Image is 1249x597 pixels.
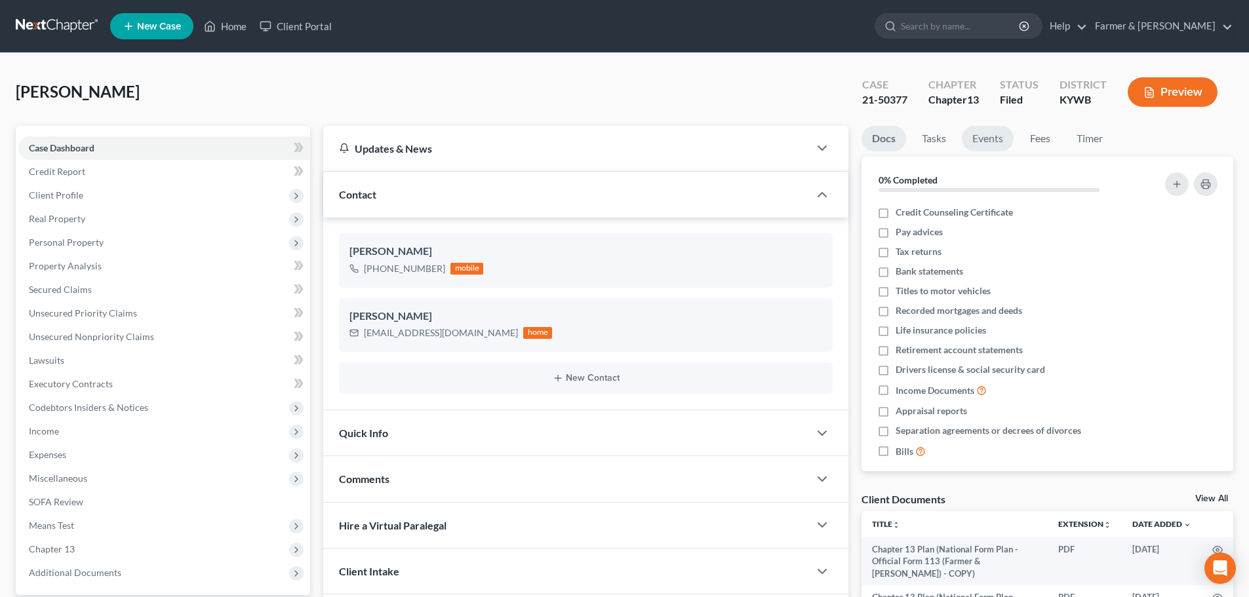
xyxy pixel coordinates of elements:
a: Case Dashboard [18,136,310,160]
span: Income [29,425,59,436]
span: Client Intake [339,565,399,577]
a: Credit Report [18,160,310,183]
a: Farmer & [PERSON_NAME] [1088,14,1233,38]
a: Titleunfold_more [872,519,900,529]
span: Income Documents [896,384,974,397]
input: Search by name... [901,14,1021,38]
span: Personal Property [29,237,104,248]
div: Case [862,77,907,92]
div: home [523,327,552,339]
span: Codebtors Insiders & Notices [29,402,148,413]
a: Timer [1066,126,1113,151]
td: PDF [1048,537,1122,585]
a: Unsecured Nonpriority Claims [18,325,310,349]
i: unfold_more [1103,521,1111,529]
div: [PERSON_NAME] [349,244,822,260]
a: Home [197,14,253,38]
a: Property Analysis [18,254,310,278]
a: Unsecured Priority Claims [18,301,310,325]
button: New Contact [349,373,822,383]
span: Hire a Virtual Paralegal [339,519,446,531]
div: 21-50377 [862,92,907,107]
div: Status [1000,77,1039,92]
span: Lawsuits [29,355,64,366]
a: Tasks [911,126,957,151]
span: Recorded mortgages and deeds [896,304,1022,317]
span: 13 [967,93,979,106]
div: [PERSON_NAME] [349,309,822,324]
span: New Case [137,22,181,31]
span: Client Profile [29,189,83,201]
span: Additional Documents [29,567,121,578]
span: Credit Counseling Certificate [896,206,1013,219]
a: SOFA Review [18,490,310,514]
span: Real Property [29,213,85,224]
div: Updates & News [339,142,793,155]
span: Comments [339,472,389,485]
span: Case Dashboard [29,142,94,153]
div: Filed [1000,92,1039,107]
span: Life insurance policies [896,324,986,337]
a: Executory Contracts [18,372,310,396]
button: Preview [1128,77,1218,107]
a: Fees [1019,126,1061,151]
span: Unsecured Nonpriority Claims [29,331,154,342]
span: Retirement account statements [896,343,1023,356]
span: Chapter 13 [29,543,75,554]
div: [EMAIL_ADDRESS][DOMAIN_NAME] [364,326,518,339]
div: KYWB [1060,92,1107,107]
span: Pay advices [896,225,943,239]
span: Tax returns [896,245,942,258]
i: expand_more [1183,521,1191,529]
strong: 0% Completed [879,174,938,185]
span: Means Test [29,520,74,531]
span: Appraisal reports [896,404,967,417]
a: Lawsuits [18,349,310,372]
span: Bills [896,445,913,458]
div: mobile [450,263,483,275]
span: Contact [339,188,376,201]
span: Secured Claims [29,284,92,295]
div: Client Documents [862,492,945,506]
a: Docs [862,126,906,151]
span: Quick Info [339,427,388,439]
div: Chapter [928,92,979,107]
td: [DATE] [1122,537,1202,585]
span: Drivers license & social security card [896,363,1045,376]
a: Client Portal [253,14,338,38]
a: Date Added expand_more [1132,519,1191,529]
span: Unsecured Priority Claims [29,307,137,318]
span: Separation agreements or decrees of divorces [896,424,1081,437]
div: [PHONE_NUMBER] [364,262,445,275]
a: Extensionunfold_more [1058,519,1111,529]
a: Secured Claims [18,278,310,301]
span: Miscellaneous [29,472,87,484]
div: District [1060,77,1107,92]
span: Titles to motor vehicles [896,284,991,298]
a: Help [1043,14,1087,38]
i: unfold_more [892,521,900,529]
span: SOFA Review [29,496,83,507]
div: Open Intercom Messenger [1204,552,1236,584]
a: Events [962,126,1014,151]
span: Executory Contracts [29,378,113,389]
div: Chapter [928,77,979,92]
span: [PERSON_NAME] [16,82,140,101]
span: Expenses [29,449,66,460]
span: Credit Report [29,166,85,177]
td: Chapter 13 Plan (National Form Plan - Official Form 113 (Farmer & [PERSON_NAME]) - COPY) [862,537,1048,585]
a: View All [1195,494,1228,503]
span: Property Analysis [29,260,102,271]
span: Bank statements [896,265,963,278]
